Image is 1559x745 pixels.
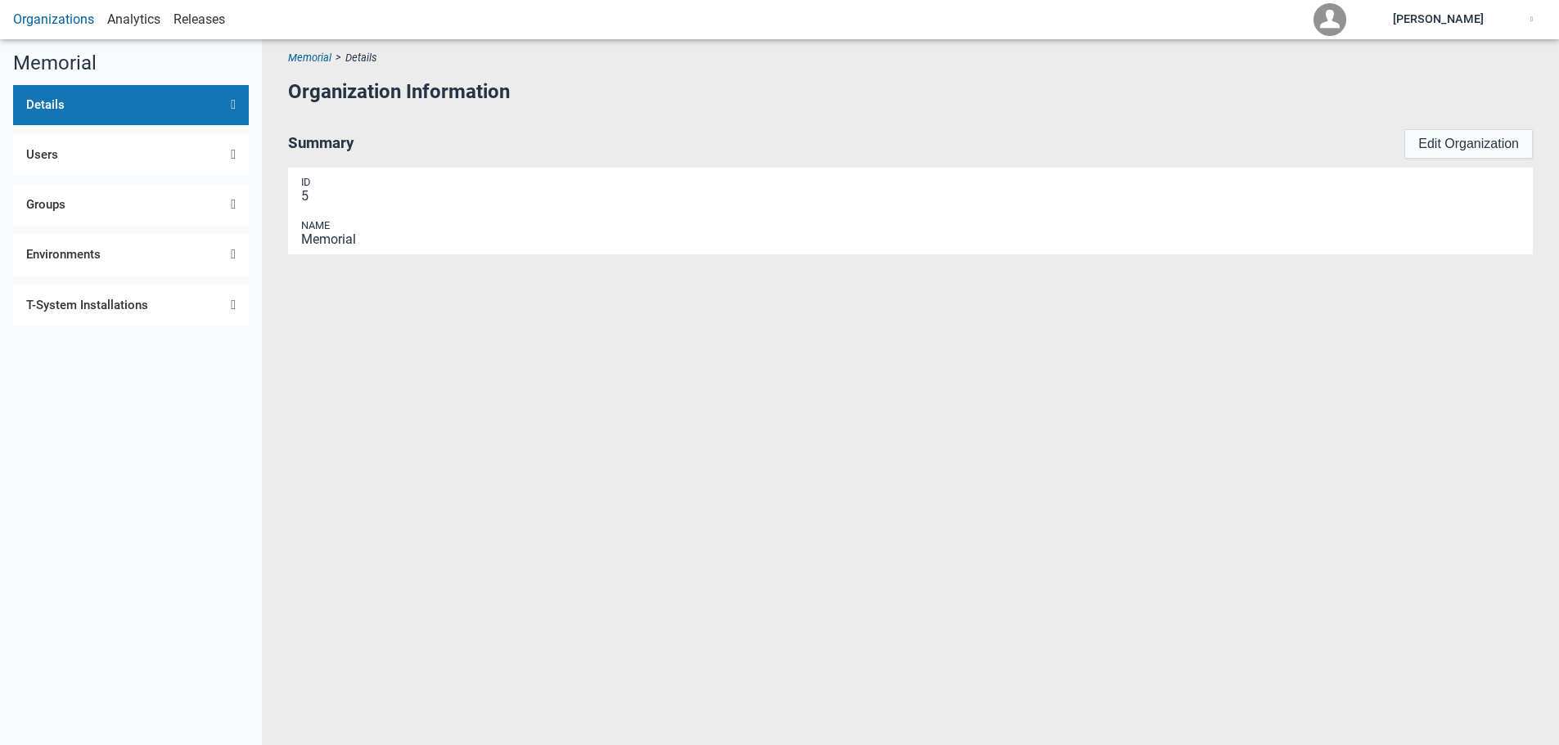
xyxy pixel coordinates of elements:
a: Organizations [13,11,94,27]
span: Environments [26,248,160,262]
button: Edit Organization [1404,129,1533,159]
span: Details [26,98,124,112]
span: Details [345,52,376,64]
a: Environments [13,235,249,275]
div: 5 [301,189,1520,204]
img: profile avatar [1313,3,1346,36]
a: Details [13,85,249,125]
a: T-System Installations [13,285,249,325]
a: Releases [173,11,225,27]
label: Name [301,219,330,231]
span: Users [26,148,117,162]
span: > [331,52,345,64]
span: T-System Installations [26,298,207,312]
span: Groups [26,198,124,212]
a: Users [13,135,249,175]
a: Analytics [107,11,160,27]
div: [PERSON_NAME] [1393,13,1484,27]
a: Groups [13,185,249,225]
h3: Summary [288,135,354,153]
a: Memorial [288,52,331,64]
h1: Memorial [13,52,249,75]
h2: Organization Information [288,81,1533,104]
div: Memorial [301,232,1520,247]
label: Id [301,176,310,188]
